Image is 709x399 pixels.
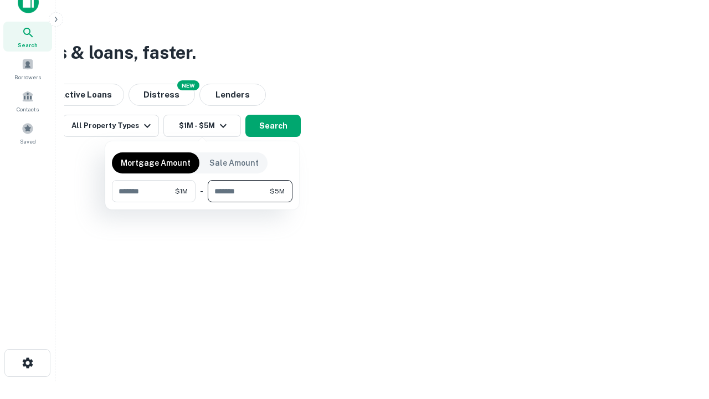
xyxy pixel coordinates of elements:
[200,180,203,202] div: -
[121,157,191,169] p: Mortgage Amount
[209,157,259,169] p: Sale Amount
[270,186,285,196] span: $5M
[175,186,188,196] span: $1M
[654,310,709,364] iframe: Chat Widget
